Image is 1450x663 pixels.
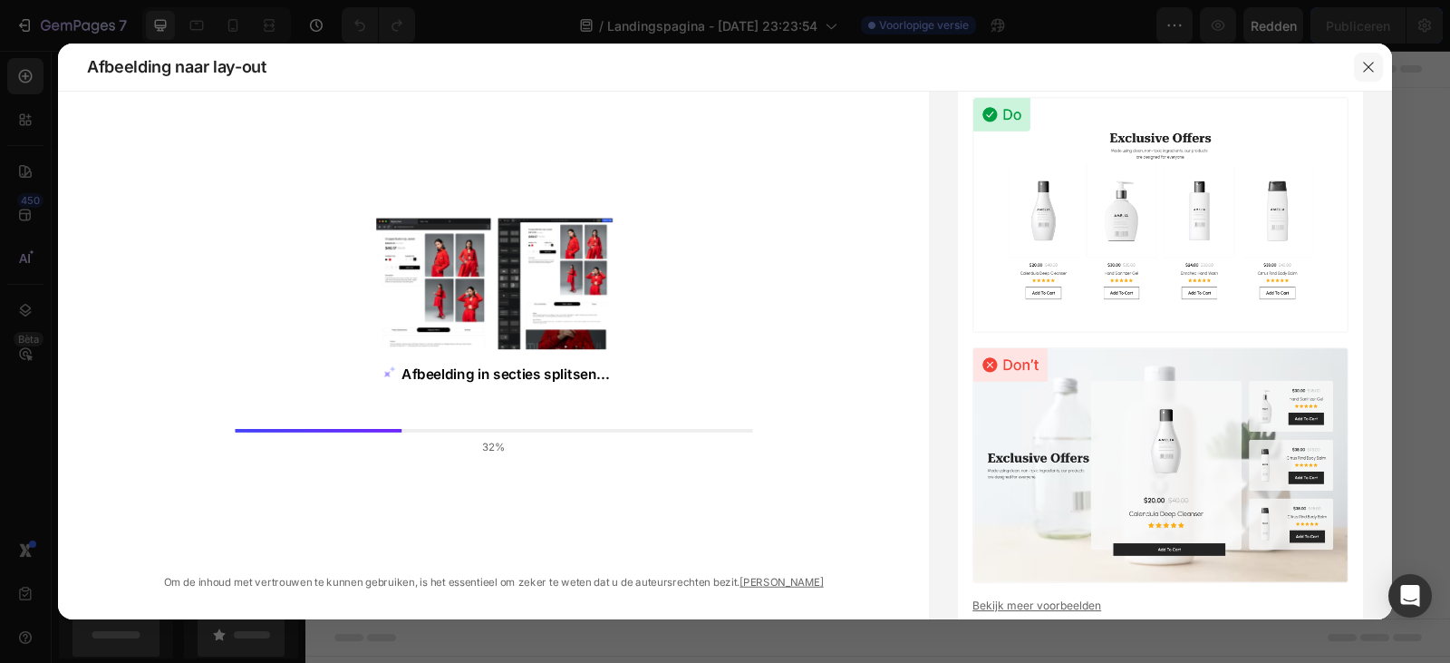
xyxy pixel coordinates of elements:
button: Elementen toevoegen [569,347,742,384]
font: Begin met secties uit de zijbalk [467,313,678,331]
a: Bekijk meer voorbeelden [972,598,1348,614]
font: Afbeelding naar lay-out [87,57,266,76]
div: Open Intercom Messenger [1388,574,1432,618]
font: Begin met genereren vanuit URL of afbeelding [433,448,711,463]
font: Elementen toevoegen [591,357,720,373]
font: Secties toevoegen [424,357,536,373]
font: 32% [482,440,505,453]
font: Om de inhoud met vertrouwen te kunnen gebruiken, is het essentieel om zeker te weten dat u de aut... [164,575,740,588]
button: Secties toevoegen [402,347,558,384]
font: Bekijk meer voorbeelden [972,599,1101,612]
a: [PERSON_NAME] [739,575,823,588]
font: Afbeelding in secties splitsen... [401,366,609,383]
